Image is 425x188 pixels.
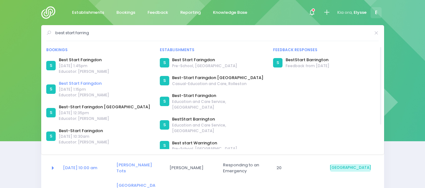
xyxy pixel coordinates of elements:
[59,80,109,87] a: Best Start Faringdon
[172,93,265,99] a: Best-Start Faringdon
[172,75,263,81] a: Best-Start Faringdon [GEOGRAPHIC_DATA]
[59,110,150,116] span: [DATE] 12:35pm
[59,87,109,92] span: [DATE] 1:15pm
[172,81,263,87] span: Casual-Education and Care, Rolleston
[213,9,247,16] span: Knowledge Base
[59,63,109,69] span: [DATE] 1:45pm
[67,7,109,19] a: Establishments
[59,104,150,110] a: Best-Start Faringdon [GEOGRAPHIC_DATA]
[172,146,237,152] span: Pre-School, [GEOGRAPHIC_DATA]
[116,9,135,16] span: Bookings
[160,120,169,130] div: S
[330,164,371,172] span: [GEOGRAPHIC_DATA]
[59,128,109,134] a: Best-Start Faringdon
[172,99,265,110] span: Education and Care Service, [GEOGRAPHIC_DATA]
[326,158,375,178] td: South Island
[371,7,382,18] span: E
[59,57,109,63] a: Best Start Faringdon
[143,7,173,19] a: Feedback
[208,7,253,19] a: Knowledge Base
[165,158,219,178] td: Marthah Hellyer
[160,76,169,85] div: S
[59,158,112,178] td: <a href="https://app.stjis.org.nz/bookings/523684" class="font-weight-bold">13 Aug at 10:00 am</a>
[59,116,150,121] span: Educator: [PERSON_NAME]
[160,58,169,67] div: S
[354,9,366,16] span: Elysse
[170,165,210,171] span: [PERSON_NAME]
[160,97,169,106] div: S
[41,6,59,19] img: Logo
[172,140,237,146] a: Best start Warrington
[172,116,265,122] a: BestStart Barrington
[59,69,109,74] span: Educator: [PERSON_NAME]
[46,61,56,70] div: S
[46,132,56,141] div: S
[46,84,56,94] div: S
[172,63,237,69] span: Pre-School, [GEOGRAPHIC_DATA]
[72,9,104,16] span: Establishments
[59,134,109,139] span: [DATE] 10:30am
[272,158,326,178] td: 20
[172,122,265,134] span: Education and Care Service, [GEOGRAPHIC_DATA]
[160,141,169,150] div: S
[223,162,264,174] span: Responding to an Emergency
[46,108,56,117] div: S
[116,162,152,174] a: [PERSON_NAME] Tots
[111,7,141,19] a: Bookings
[160,47,266,53] div: Establishments
[55,28,370,38] input: Search for anything (like establishments, bookings, or feedback)
[175,7,206,19] a: Reporting
[112,158,166,178] td: <a href="https://app.stjis.org.nz/establishments/209087" class="font-weight-bold">Hope Templeton ...
[286,63,329,69] span: Feedback from [DATE]
[277,165,317,171] span: 20
[59,92,109,98] span: Educator: [PERSON_NAME]
[148,9,168,16] span: Feedback
[180,9,201,16] span: Reporting
[63,165,97,171] a: [DATE] 10:00 am
[337,9,353,16] span: Kia ora,
[219,158,272,178] td: Responding to an Emergency
[46,47,152,53] div: Bookings
[59,139,109,145] span: Educator: [PERSON_NAME]
[286,57,329,63] a: BestStart Barrington
[172,57,237,63] a: Best Start Faringdon
[273,58,282,67] div: S
[273,47,379,53] div: Feedback responses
